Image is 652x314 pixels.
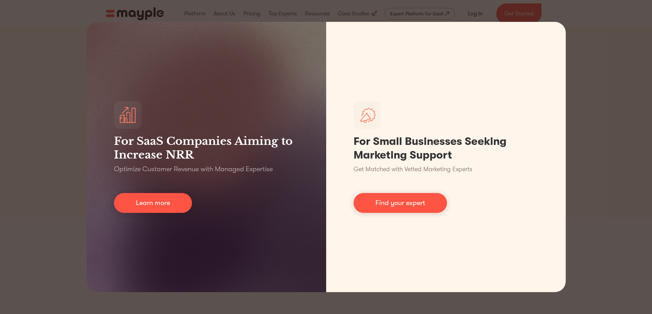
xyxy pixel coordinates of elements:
a: Learn more [114,193,192,213]
p: Get Matched with Vetted Marketing Experts [354,165,472,174]
h1: For Small Businesses Seeking Marketing Support [354,135,538,162]
a: Find your expert [354,193,447,213]
p: Optimize Customer Revenue with Managed Expertise [114,164,273,174]
h3: For SaaS Companies Aiming to Increase NRR [114,134,299,162]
